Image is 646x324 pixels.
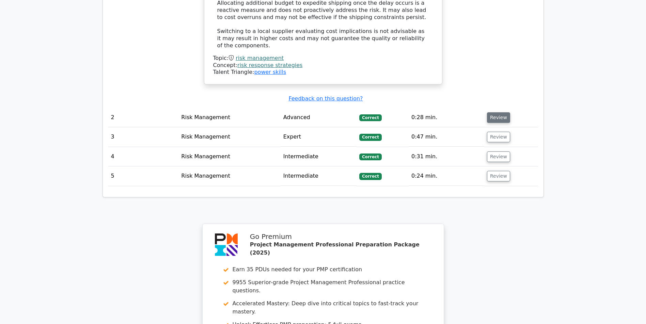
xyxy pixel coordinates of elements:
[178,127,280,147] td: Risk Management
[213,62,433,69] div: Concept:
[487,112,510,123] button: Review
[281,108,357,127] td: Advanced
[359,173,381,180] span: Correct
[213,55,433,62] div: Topic:
[213,55,433,76] div: Talent Triangle:
[359,134,381,141] span: Correct
[409,108,484,127] td: 0:28 min.
[281,127,357,147] td: Expert
[359,153,381,160] span: Correct
[409,166,484,186] td: 0:24 min.
[178,108,280,127] td: Risk Management
[487,151,510,162] button: Review
[409,147,484,166] td: 0:31 min.
[288,95,363,102] a: Feedback on this question?
[108,147,179,166] td: 4
[281,166,357,186] td: Intermediate
[281,147,357,166] td: Intermediate
[178,147,280,166] td: Risk Management
[254,69,286,75] a: power skills
[359,114,381,121] span: Correct
[108,166,179,186] td: 5
[487,171,510,181] button: Review
[178,166,280,186] td: Risk Management
[487,132,510,142] button: Review
[108,108,179,127] td: 2
[237,62,302,68] a: risk response strategies
[108,127,179,147] td: 3
[236,55,284,61] a: risk management
[409,127,484,147] td: 0:47 min.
